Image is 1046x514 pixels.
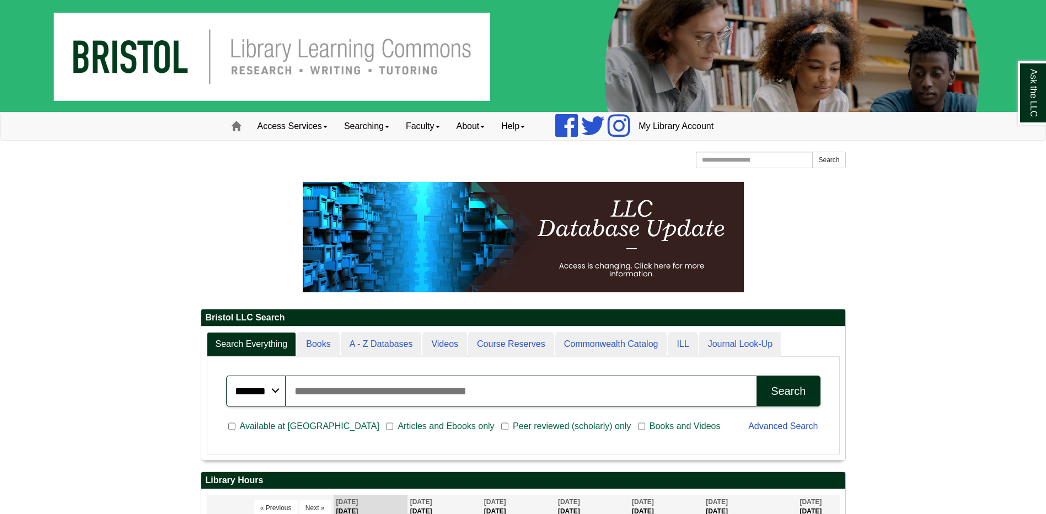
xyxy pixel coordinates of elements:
[386,421,393,431] input: Articles and Ebooks only
[706,498,728,506] span: [DATE]
[508,420,635,433] span: Peer reviewed (scholarly) only
[668,332,698,357] a: ILL
[699,332,781,357] a: Journal Look-Up
[638,421,645,431] input: Books and Videos
[303,182,744,292] img: HTML tutorial
[493,113,533,140] a: Help
[800,498,822,506] span: [DATE]
[398,113,448,140] a: Faculty
[558,498,580,506] span: [DATE]
[235,420,384,433] span: Available at [GEOGRAPHIC_DATA]
[297,332,339,357] a: Books
[207,332,297,357] a: Search Everything
[771,385,806,398] div: Search
[748,421,818,431] a: Advanced Search
[501,421,508,431] input: Peer reviewed (scholarly) only
[422,332,467,357] a: Videos
[228,421,235,431] input: Available at [GEOGRAPHIC_DATA]
[336,498,358,506] span: [DATE]
[645,420,725,433] span: Books and Videos
[249,113,336,140] a: Access Services
[468,332,554,357] a: Course Reserves
[812,152,845,168] button: Search
[201,309,845,326] h2: Bristol LLC Search
[757,376,820,406] button: Search
[448,113,494,140] a: About
[410,498,432,506] span: [DATE]
[393,420,498,433] span: Articles and Ebooks only
[484,498,506,506] span: [DATE]
[630,113,722,140] a: My Library Account
[341,332,422,357] a: A - Z Databases
[336,113,398,140] a: Searching
[632,498,654,506] span: [DATE]
[201,472,845,489] h2: Library Hours
[555,332,667,357] a: Commonwealth Catalog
